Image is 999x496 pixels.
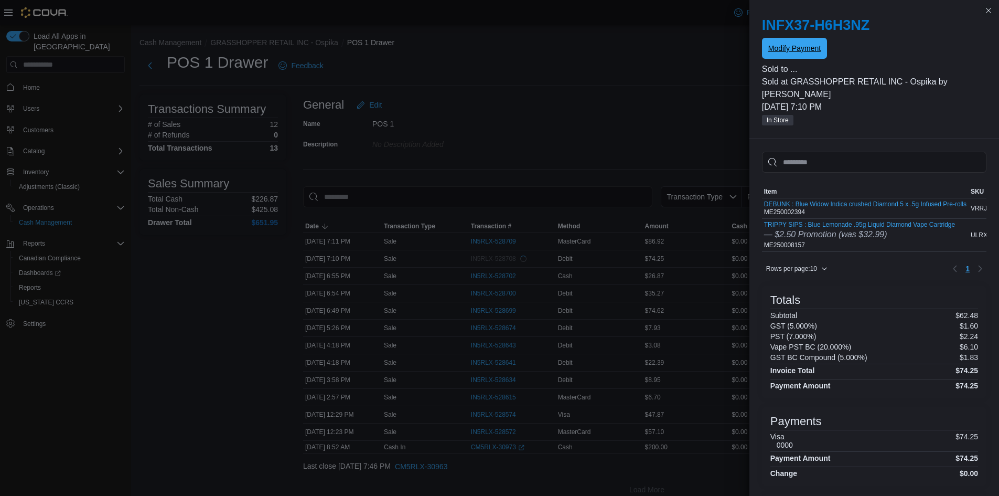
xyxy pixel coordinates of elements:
span: Modify Payment [768,43,821,54]
h4: $74.25 [955,454,978,462]
p: $6.10 [960,343,978,351]
nav: Pagination for table: MemoryTable from EuiInMemoryTable [949,260,986,277]
h6: 0000 [777,441,793,449]
h3: Totals [770,294,800,307]
p: Sold at GRASSHOPPER RETAIL INC - Ospika by [PERSON_NAME] [762,76,986,101]
h6: GST (5.000%) [770,322,817,330]
h6: PST (7.000%) [770,332,817,341]
span: 1 [965,263,970,274]
button: Rows per page:10 [762,262,832,275]
button: Item [762,185,969,198]
button: DEBUNK : Blue Widow Indica crushed Diamond 5 x .5g Infused Pre-rolls [764,200,966,208]
h4: Payment Amount [770,382,831,390]
h2: INFX37-H6H3NZ [762,17,986,34]
h4: $74.25 [955,366,978,375]
button: Modify Payment [762,38,827,59]
p: Sold to ... [762,63,986,76]
p: $1.83 [960,353,978,362]
p: [DATE] 7:10 PM [762,101,986,113]
h6: Vape PST BC (20.000%) [770,343,851,351]
button: TRIPPY SIPS : Blue Lemonade .95g Liquid Diamond Vape Cartridge [764,221,955,228]
div: — $2.50 Promotion (was $32.99) [764,228,955,241]
button: Page 1 of 1 [961,260,974,277]
span: In Store [762,115,793,125]
ul: Pagination for table: MemoryTable from EuiInMemoryTable [961,260,974,277]
h3: Payments [770,415,822,428]
p: $2.24 [960,332,978,341]
p: $62.48 [955,311,978,320]
button: Close this dialog [982,4,995,17]
p: $1.60 [960,322,978,330]
h6: GST BC Compound (5.000%) [770,353,867,362]
h4: $74.25 [955,382,978,390]
span: In Store [767,115,789,125]
h4: Payment Amount [770,454,831,462]
h4: Invoice Total [770,366,815,375]
input: This is a search bar. As you type, the results lower in the page will automatically filter. [762,152,986,173]
span: Rows per page : 10 [766,265,817,273]
h6: Visa [770,432,793,441]
span: Item [764,187,777,196]
span: SKU [971,187,984,196]
button: Previous page [949,262,961,275]
div: ME250002394 [764,200,966,216]
p: $74.25 [955,432,978,449]
h4: Change [770,469,797,478]
h6: Subtotal [770,311,797,320]
h4: $0.00 [960,469,978,478]
div: ME250008157 [764,221,955,249]
button: Next page [974,262,986,275]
